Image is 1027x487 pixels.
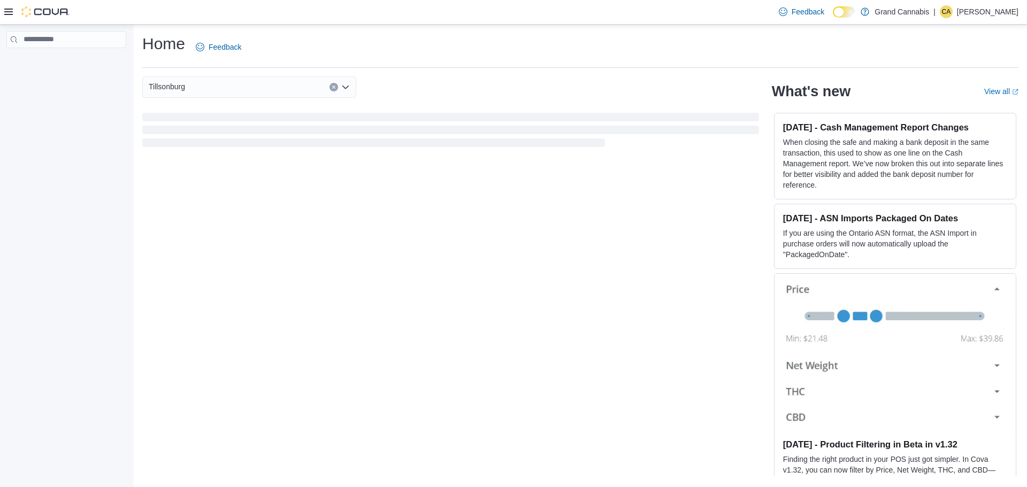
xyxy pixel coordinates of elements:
[984,87,1018,96] a: View allExternal link
[783,137,1007,190] p: When closing the safe and making a bank deposit in the same transaction, this used to show as one...
[772,83,850,100] h2: What's new
[6,50,126,76] nav: Complex example
[875,5,929,18] p: Grand Cannabis
[329,83,338,91] button: Clear input
[142,33,185,55] h1: Home
[942,5,951,18] span: CA
[933,5,936,18] p: |
[21,6,70,17] img: Cova
[149,80,185,93] span: Tillsonburg
[142,115,759,149] span: Loading
[792,6,824,17] span: Feedback
[783,213,1007,223] h3: [DATE] - ASN Imports Packaged On Dates
[191,36,246,58] a: Feedback
[783,439,1007,450] h3: [DATE] - Product Filtering in Beta in v1.32
[940,5,953,18] div: Christine Atack
[341,83,350,91] button: Open list of options
[783,228,1007,260] p: If you are using the Ontario ASN format, the ASN Import in purchase orders will now automatically...
[783,122,1007,133] h3: [DATE] - Cash Management Report Changes
[209,42,241,52] span: Feedback
[775,1,829,22] a: Feedback
[957,5,1018,18] p: [PERSON_NAME]
[833,6,855,18] input: Dark Mode
[1012,89,1018,95] svg: External link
